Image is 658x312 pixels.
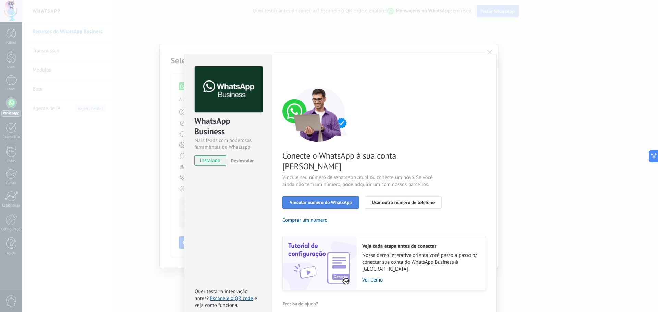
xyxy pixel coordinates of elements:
a: Escaneie o QR code [210,295,253,302]
div: Mais leads com poderosas ferramentas do Whatsapp [194,137,262,150]
span: Vincular número do WhatsApp [290,200,352,205]
button: Desinstalar [228,155,254,166]
span: instalado [195,155,226,166]
h2: Veja cada etapa antes de conectar [362,243,479,249]
button: Precisa de ajuda? [282,299,318,309]
span: Usar outro número de telefone [372,200,435,205]
div: WhatsApp Business [194,115,262,137]
span: e veja como funciona. [195,295,257,309]
span: Desinstalar [231,158,254,164]
span: Precisa de ajuda? [283,301,318,306]
button: Vincular número do WhatsApp [282,196,359,209]
a: Ver demo [362,277,479,283]
span: Quer testar a integração antes? [195,288,247,302]
img: logo_main.png [195,66,263,113]
button: Comprar um número [282,217,328,223]
span: Vincule seu número de WhatsApp atual ou conecte um novo. Se você ainda não tem um número, pode ad... [282,174,446,188]
span: Conecte o WhatsApp à sua conta [PERSON_NAME] [282,150,446,172]
img: connect number [282,87,354,142]
button: Usar outro número de telefone [365,196,442,209]
span: Nossa demo interativa orienta você passo a passo p/ conectar sua conta do WhatsApp Business à [GE... [362,252,479,273]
